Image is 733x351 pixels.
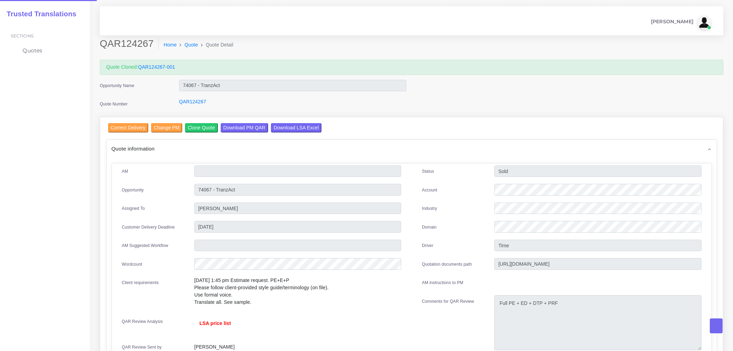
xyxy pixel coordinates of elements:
a: Trusted Translations [2,8,76,20]
a: QAR124267 [179,99,206,104]
div: Quote information [107,140,717,157]
label: Opportunity Name [100,83,134,89]
label: AM Suggested Workflow [122,242,168,249]
a: Quote [185,41,198,49]
input: Correct Delivery [108,123,148,132]
h2: QAR124267 [100,38,159,50]
h2: Trusted Translations [2,10,76,18]
p: [PERSON_NAME] [194,343,401,351]
label: Quotation documents path [422,261,472,267]
input: Download LSA Excel [271,123,321,132]
a: Home [164,41,177,49]
label: AM [122,168,128,174]
a: QAR124267-001 [138,64,175,70]
textarea: Full PE + ED + DTP + PRF [494,295,701,350]
label: Industry [422,205,437,212]
label: Assigned To [122,205,145,212]
span: Quote information [112,145,155,153]
div: Quote Cloned: [100,60,723,75]
label: Customer Delivery Deadline [122,224,175,230]
p: [DATE] 1:45 pm Estimate request. PE+E+P Please follow client-provided style guide/terminology (on... [194,277,401,306]
input: Download PM QAR [221,123,268,132]
p: LSA price list [200,320,396,327]
input: pm [194,203,401,214]
label: Status [422,168,434,174]
a: Quotes [5,43,85,58]
label: QAR Review Sent by [122,344,162,350]
span: Quotes [23,47,42,54]
span: [PERSON_NAME] [651,19,694,24]
span: Sections [11,33,34,38]
label: QAR Review Analysis [122,318,163,325]
input: Clone Quote [185,123,218,132]
input: Change PM [151,123,182,132]
label: AM instructions to PM [422,280,463,286]
label: Driver [422,242,433,249]
img: avatar [697,16,711,29]
label: Client requirements [122,280,159,286]
a: [PERSON_NAME]avatar [647,16,714,29]
li: Quote Detail [198,41,233,49]
label: Domain [422,224,436,230]
label: Wordcount [122,261,142,267]
label: Opportunity [122,187,144,193]
label: Comments for QAR Review [422,298,474,305]
label: Quote Number [100,101,127,107]
label: Account [422,187,437,193]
